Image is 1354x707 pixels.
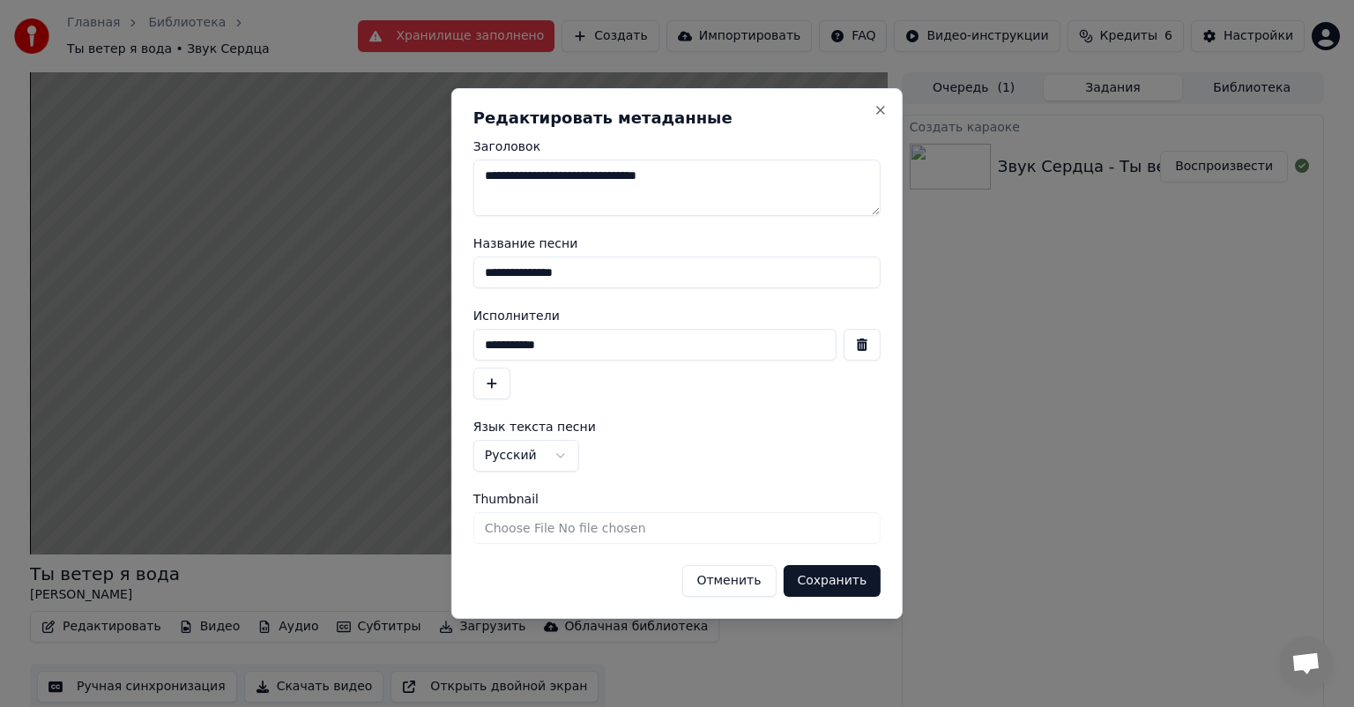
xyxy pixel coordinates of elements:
[473,493,539,505] span: Thumbnail
[681,565,776,597] button: Отменить
[473,110,881,126] h2: Редактировать метаданные
[783,565,881,597] button: Сохранить
[473,309,881,322] label: Исполнители
[473,140,881,153] label: Заголовок
[473,237,881,249] label: Название песни
[473,420,596,433] span: Язык текста песни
